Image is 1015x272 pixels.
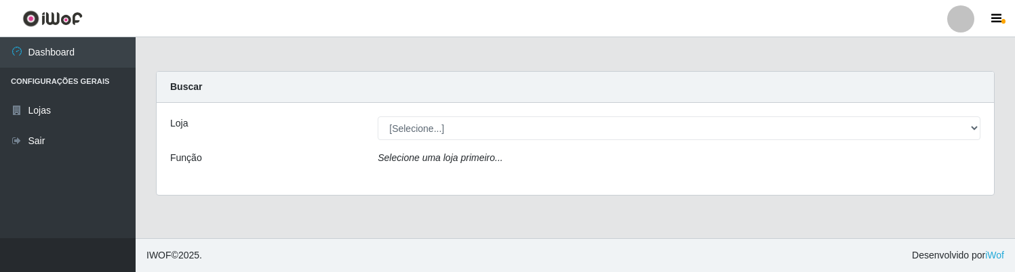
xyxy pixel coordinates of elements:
span: © 2025 . [146,248,202,263]
label: Função [170,151,202,165]
label: Loja [170,116,188,131]
a: iWof [985,250,1004,260]
span: Desenvolvido por [912,248,1004,263]
span: IWOF [146,250,172,260]
img: CoreUI Logo [22,10,83,27]
i: Selecione uma loja primeiro... [378,152,502,163]
strong: Buscar [170,81,202,92]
